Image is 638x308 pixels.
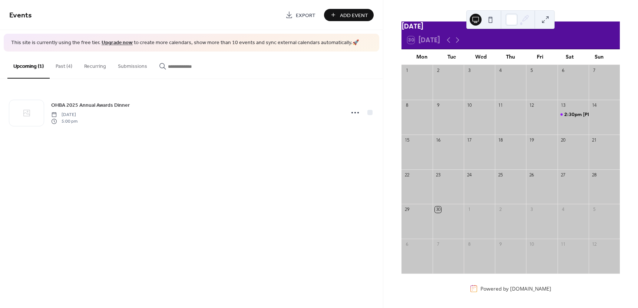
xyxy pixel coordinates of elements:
div: Sun [584,49,614,64]
span: This site is currently using the free tier. to create more calendars, show more than 10 events an... [11,39,359,47]
div: 30 [435,206,441,213]
div: 3 [529,206,535,213]
span: 2:30pm [564,111,583,117]
div: 10 [529,241,535,248]
div: 11 [497,102,504,108]
div: 8 [466,241,473,248]
div: 4 [560,206,566,213]
div: 18 [497,137,504,143]
span: 5:00 pm [51,118,77,125]
button: Submissions [112,52,153,78]
div: Tue [437,49,466,64]
div: 13 [560,102,566,108]
div: 8 [404,102,410,108]
div: 29 [404,206,410,213]
div: 10 [466,102,473,108]
button: Upcoming (1) [7,52,50,79]
div: Fri [525,49,555,64]
div: Thu [496,49,525,64]
div: 23 [435,172,441,178]
div: [PERSON_NAME] [583,111,624,117]
div: 24 [466,172,473,178]
span: Export [296,11,315,19]
div: 5 [529,67,535,73]
div: 2 [435,67,441,73]
div: Sat [555,49,585,64]
div: 9 [435,102,441,108]
div: 6 [404,241,410,248]
div: 5 [591,206,597,213]
div: 7 [591,67,597,73]
div: [DATE] [401,21,620,31]
div: 4 [497,67,504,73]
a: Export [280,9,321,21]
div: 14 [591,102,597,108]
div: 21 [591,137,597,143]
div: 25 [497,172,504,178]
div: Wed [466,49,496,64]
span: Add Event [340,11,368,19]
div: 9 [497,241,504,248]
div: 1 [404,67,410,73]
div: 7 [435,241,441,248]
div: 12 [591,241,597,248]
div: 3 [466,67,473,73]
button: Add Event [324,9,374,21]
div: 28 [591,172,597,178]
div: 1 [466,206,473,213]
div: 2 [497,206,504,213]
div: 22 [404,172,410,178]
div: 17 [466,137,473,143]
div: 26 [529,172,535,178]
button: Recurring [78,52,112,78]
button: Past (4) [50,52,78,78]
div: 27 [560,172,566,178]
div: 16 [435,137,441,143]
div: Carne Asada [558,111,589,117]
a: Upgrade now [102,38,133,48]
div: 15 [404,137,410,143]
div: 12 [529,102,535,108]
a: [DOMAIN_NAME] [510,285,551,292]
div: Powered by [480,285,551,292]
div: 20 [560,137,566,143]
div: 19 [529,137,535,143]
a: OHBA 2025 Annual Awards Dinner [51,101,130,109]
span: [DATE] [51,111,77,118]
div: 11 [560,241,566,248]
div: 6 [560,67,566,73]
span: Events [9,8,32,23]
div: Mon [407,49,437,64]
